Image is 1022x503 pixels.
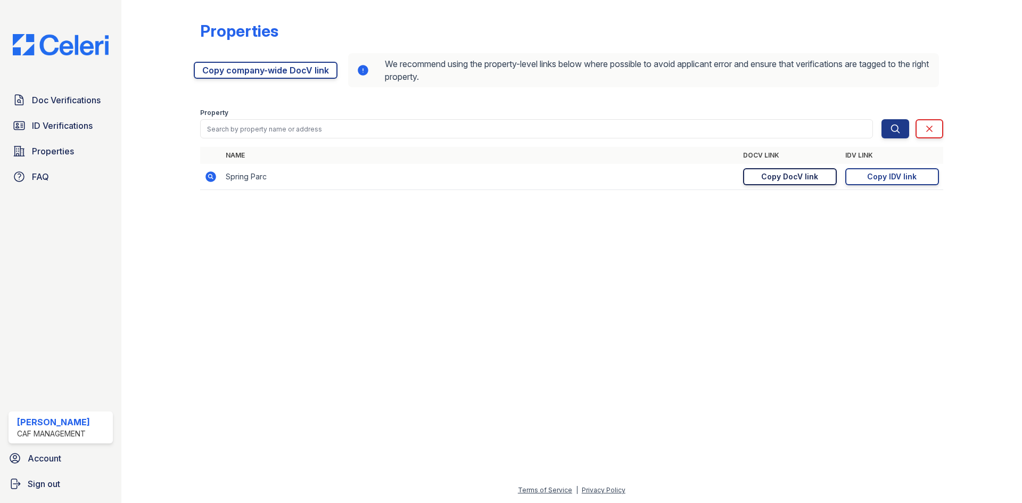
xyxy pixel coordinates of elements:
a: Doc Verifications [9,89,113,111]
span: ID Verifications [32,119,93,132]
div: Copy IDV link [867,171,917,182]
td: Spring Parc [221,164,739,190]
a: Sign out [4,473,117,494]
span: Doc Verifications [32,94,101,106]
div: Properties [200,21,278,40]
th: Name [221,147,739,164]
input: Search by property name or address [200,119,873,138]
a: Copy IDV link [845,168,939,185]
div: Copy DocV link [761,171,818,182]
a: Account [4,448,117,469]
img: CE_Logo_Blue-a8612792a0a2168367f1c8372b55b34899dd931a85d93a1a3d3e32e68fde9ad4.png [4,34,117,55]
span: Sign out [28,477,60,490]
a: Properties [9,141,113,162]
span: Account [28,452,61,465]
div: [PERSON_NAME] [17,416,90,428]
a: ID Verifications [9,115,113,136]
div: We recommend using the property-level links below where possible to avoid applicant error and ens... [348,53,939,87]
div: CAF Management [17,428,90,439]
div: | [576,486,578,494]
span: Properties [32,145,74,158]
th: IDV Link [841,147,943,164]
a: Copy company-wide DocV link [194,62,337,79]
a: Copy DocV link [743,168,837,185]
a: FAQ [9,166,113,187]
span: FAQ [32,170,49,183]
a: Privacy Policy [582,486,625,494]
a: Terms of Service [518,486,572,494]
th: DocV Link [739,147,841,164]
label: Property [200,109,228,117]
